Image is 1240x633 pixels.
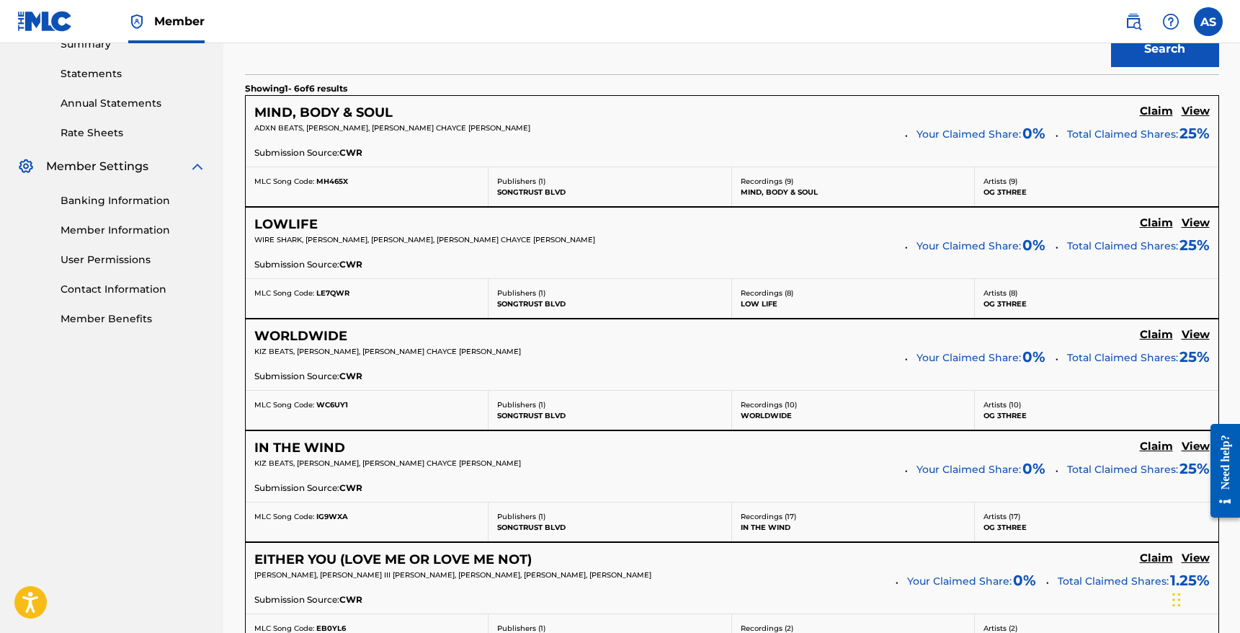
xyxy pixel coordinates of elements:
[1022,123,1045,144] span: 0 %
[741,176,966,187] p: Recordings ( 9 )
[1111,31,1219,67] button: Search
[254,459,521,468] span: KIZ BEATS, [PERSON_NAME], [PERSON_NAME] CHAYCE [PERSON_NAME]
[1182,552,1210,567] a: View
[907,574,1012,589] span: Your Claimed Share:
[339,370,362,383] span: CWR
[1200,413,1240,529] iframe: Resource Center
[339,146,362,159] span: CWR
[1022,346,1045,368] span: 0 %
[254,258,339,271] span: Submission Source:
[497,410,723,421] p: SONGTRUST BLVD
[61,282,206,297] a: Contact Information
[61,37,206,52] a: Summary
[1140,216,1173,230] h5: Claim
[1179,458,1210,479] span: 25 %
[1140,105,1173,118] h5: Claim
[1140,440,1173,453] h5: Claim
[316,624,346,633] span: EB0YL6
[46,158,148,175] span: Member Settings
[1194,7,1223,36] div: User Menu
[254,288,314,298] span: MLC Song Code:
[1119,7,1148,36] a: Public Search
[1172,578,1181,621] div: Drag
[1182,216,1210,230] h5: View
[1168,564,1240,633] iframe: Chat Widget
[61,66,206,81] a: Statements
[254,512,314,521] span: MLC Song Code:
[1022,234,1045,256] span: 0 %
[916,239,1021,254] span: Your Claimed Share:
[497,522,723,533] p: SONGTRUST BLVD
[254,123,530,133] span: ADXN BEATS, [PERSON_NAME], [PERSON_NAME] CHAYCE [PERSON_NAME]
[61,223,206,238] a: Member Information
[1182,440,1210,453] h5: View
[254,593,339,606] span: Submission Source:
[1182,105,1210,120] a: View
[61,96,206,111] a: Annual Statements
[316,177,348,186] span: MH465X
[497,399,723,410] p: Publishers ( 1 )
[983,187,1210,198] p: OG 3THREE
[245,82,347,95] p: Showing 1 - 6 of 6 results
[61,125,206,141] a: Rate Sheets
[916,127,1021,142] span: Your Claimed Share:
[254,146,339,159] span: Submission Source:
[254,400,314,410] span: MLC Song Code:
[1140,328,1173,342] h5: Claim
[1179,234,1210,256] span: 25 %
[339,258,362,271] span: CWR
[1067,239,1178,252] span: Total Claimed Shares:
[741,288,966,298] p: Recordings ( 8 )
[916,462,1021,477] span: Your Claimed Share:
[1058,575,1169,588] span: Total Claimed Shares:
[17,11,73,32] img: MLC Logo
[983,399,1210,410] p: Artists ( 10 )
[254,370,339,383] span: Submission Source:
[983,410,1210,421] p: OG 3THREE
[1179,346,1210,368] span: 25 %
[339,593,362,606] span: CWR
[1067,128,1178,141] span: Total Claimed Shares:
[497,511,723,522] p: Publishers ( 1 )
[254,624,314,633] span: MLC Song Code:
[254,482,339,495] span: Submission Source:
[1182,552,1210,565] h5: View
[254,347,521,356] span: KIZ BEATS, [PERSON_NAME], [PERSON_NAME] CHAYCE [PERSON_NAME]
[316,400,348,410] span: WC6UY1
[1140,552,1173,565] h5: Claim
[1125,13,1142,30] img: search
[1182,105,1210,118] h5: View
[1022,458,1045,479] span: 0 %
[1156,7,1185,36] div: Help
[1013,570,1036,591] span: 0 %
[1182,328,1210,344] a: View
[1179,123,1210,144] span: 25 %
[741,511,966,522] p: Recordings ( 17 )
[741,522,966,533] p: IN THE WIND
[497,187,723,198] p: SONGTRUST BLVD
[189,158,206,175] img: expand
[254,440,345,456] h5: IN THE WIND
[339,482,362,495] span: CWR
[916,350,1021,366] span: Your Claimed Share:
[316,512,348,521] span: IG9WXA
[154,13,205,30] span: Member
[61,311,206,327] a: Member Benefits
[983,511,1210,522] p: Artists ( 17 )
[1182,216,1210,232] a: View
[1067,463,1178,476] span: Total Claimed Shares:
[983,176,1210,187] p: Artists ( 9 )
[1162,13,1179,30] img: help
[316,288,349,298] span: LE7QWR
[497,288,723,298] p: Publishers ( 1 )
[254,216,318,233] h5: LOWLIFE
[741,187,966,198] p: MIND, BODY & SOUL
[128,13,146,30] img: Top Rightsholder
[983,288,1210,298] p: Artists ( 8 )
[497,176,723,187] p: Publishers ( 1 )
[254,328,347,345] h5: WORLDWIDE
[1067,351,1178,364] span: Total Claimed Shares:
[497,298,723,309] p: SONGTRUST BLVD
[254,105,393,121] h5: MIND, BODY & SOUL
